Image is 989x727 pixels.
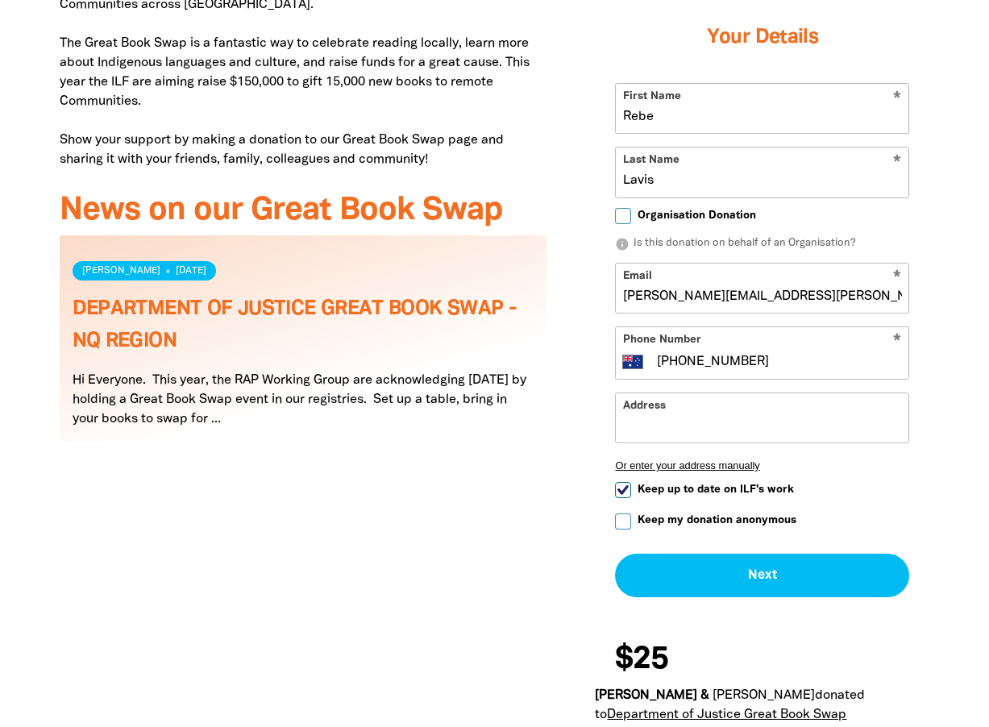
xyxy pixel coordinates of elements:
input: Keep up to date on ILF's work [615,482,631,498]
i: Required [893,334,901,349]
em: [PERSON_NAME] [713,690,815,701]
h3: Your Details [615,6,909,70]
span: $25 [615,644,668,676]
a: Department of Justice Great Book Swap [607,709,846,721]
input: Keep my donation anonymous [615,513,631,530]
span: Keep my donation anonymous [638,513,796,528]
input: Organisation Donation [615,208,631,224]
h3: News on our Great Book Swap [60,193,547,229]
i: info [615,237,630,251]
span: Keep up to date on ILF's work [638,482,794,497]
div: Paginated content [60,235,547,461]
button: Next [615,554,909,597]
p: Is this donation on behalf of an Organisation? [615,236,909,252]
em: [PERSON_NAME] & [595,690,709,701]
a: DEPARTMENT OF JUSTICE GREAT BOOK SWAP - NQ REGION [73,300,517,351]
button: Or enter your address manually [615,459,909,472]
span: Organisation Donation [638,208,756,223]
